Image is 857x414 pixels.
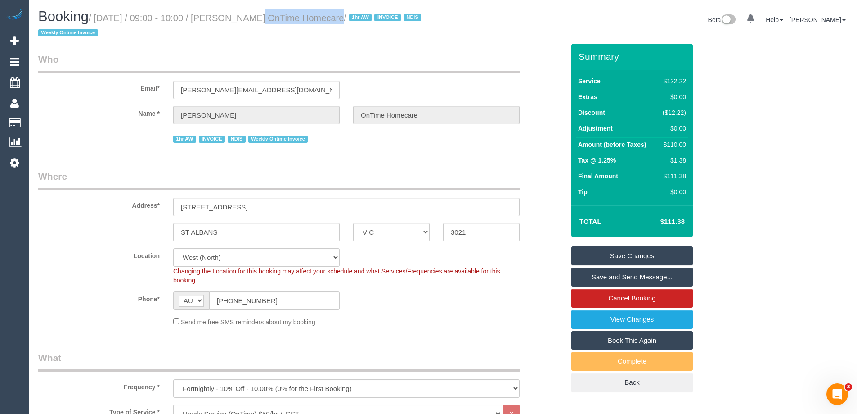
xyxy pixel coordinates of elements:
strong: Total [579,218,601,225]
span: INVOICE [374,14,400,21]
span: Weekly Ontime Invoice [248,136,308,143]
input: Email* [173,81,340,99]
a: Save and Send Message... [571,268,693,287]
label: Adjustment [578,124,613,133]
span: Changing the Location for this booking may affect your schedule and what Services/Frequencies are... [173,268,500,284]
input: Post Code* [443,223,520,241]
div: $0.00 [659,92,686,101]
div: $122.22 [659,77,686,86]
a: Beta [708,16,736,23]
span: 3 [845,383,852,391]
img: New interface [721,14,736,26]
legend: Who [38,53,520,73]
label: Phone* [31,291,166,304]
span: INVOICE [199,136,225,143]
label: Name * [31,106,166,118]
legend: Where [38,170,520,190]
img: Automaid Logo [5,9,23,22]
label: Email* [31,81,166,93]
div: ($12.22) [659,108,686,117]
input: Last Name* [353,106,520,124]
span: Send me free SMS reminders about my booking [181,318,315,326]
h3: Summary [579,51,688,62]
label: Service [578,77,601,86]
div: $110.00 [659,140,686,149]
a: Book This Again [571,331,693,350]
a: Save Changes [571,246,693,265]
a: [PERSON_NAME] [790,16,846,23]
a: View Changes [571,310,693,329]
label: Frequency * [31,379,166,391]
label: Extras [578,92,597,101]
span: 1hr AW [173,136,196,143]
div: $0.00 [659,124,686,133]
label: Final Amount [578,172,618,181]
iframe: Intercom live chat [826,383,848,405]
span: Booking [38,9,89,24]
div: $111.38 [659,172,686,181]
div: $1.38 [659,156,686,165]
input: Phone* [209,291,340,310]
label: Tip [578,187,588,196]
a: Back [571,373,693,392]
input: First Name* [173,106,340,124]
label: Address* [31,198,166,210]
input: Suburb* [173,223,340,241]
span: Weekly Ontime Invoice [38,29,98,36]
span: 1hr AW [349,14,372,21]
label: Location [31,248,166,260]
label: Discount [578,108,605,117]
small: / [DATE] / 09:00 - 10:00 / [PERSON_NAME] OnTime Homecare [38,13,424,38]
h4: $111.38 [633,218,685,226]
a: Cancel Booking [571,289,693,308]
a: Help [766,16,783,23]
legend: What [38,351,520,372]
span: NDIS [228,136,245,143]
span: NDIS [404,14,421,21]
label: Amount (before Taxes) [578,140,646,149]
label: Tax @ 1.25% [578,156,616,165]
div: $0.00 [659,187,686,196]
